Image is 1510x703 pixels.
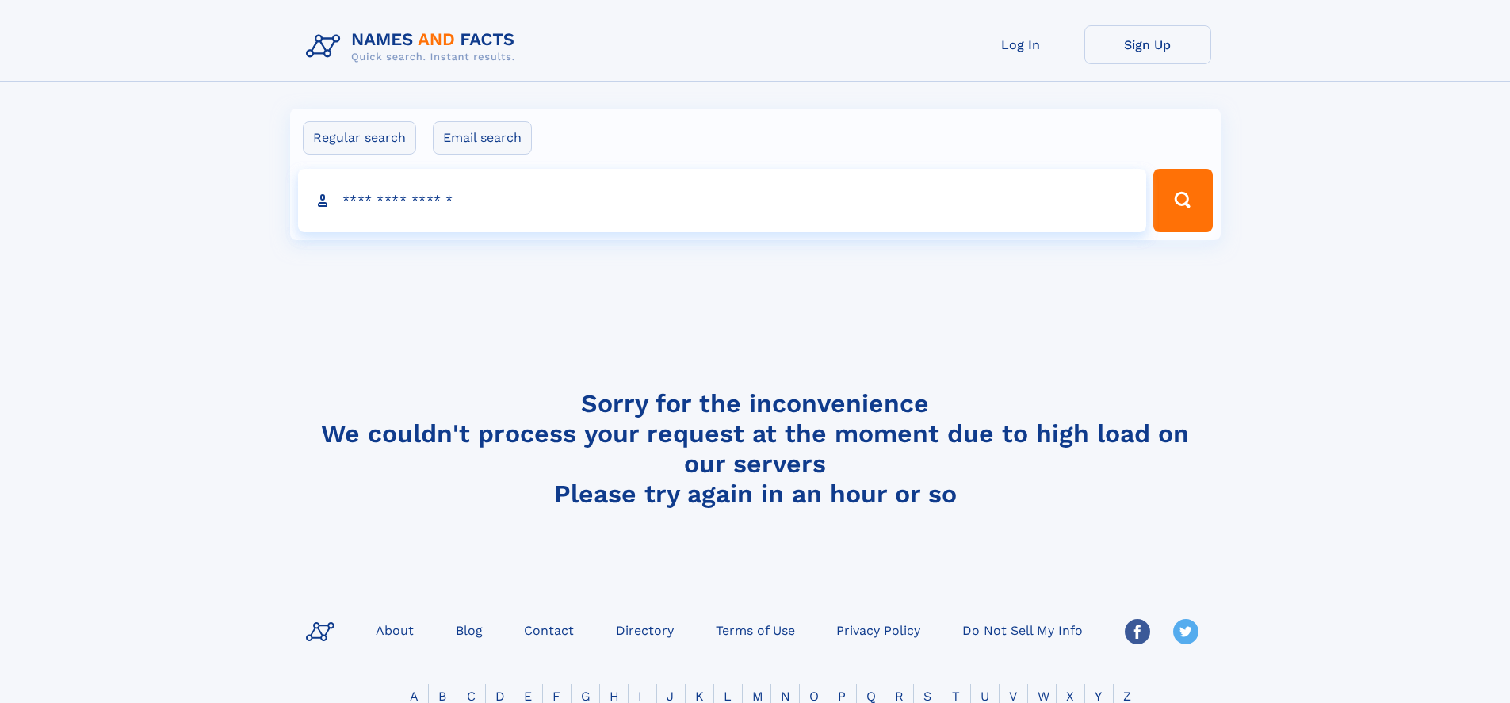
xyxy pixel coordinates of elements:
input: search input [298,169,1147,232]
h4: Sorry for the inconvenience We couldn't process your request at the moment due to high load on ou... [300,388,1211,509]
a: Contact [518,618,580,641]
button: Search Button [1153,169,1212,232]
a: Do Not Sell My Info [956,618,1089,641]
img: Twitter [1173,619,1198,644]
a: Sign Up [1084,25,1211,64]
a: Directory [610,618,680,641]
a: About [369,618,420,641]
a: Log In [958,25,1084,64]
a: Blog [449,618,489,641]
label: Regular search [303,121,416,155]
a: Privacy Policy [830,618,927,641]
img: Logo Names and Facts [300,25,528,68]
a: Terms of Use [709,618,801,641]
label: Email search [433,121,532,155]
img: Facebook [1125,619,1150,644]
